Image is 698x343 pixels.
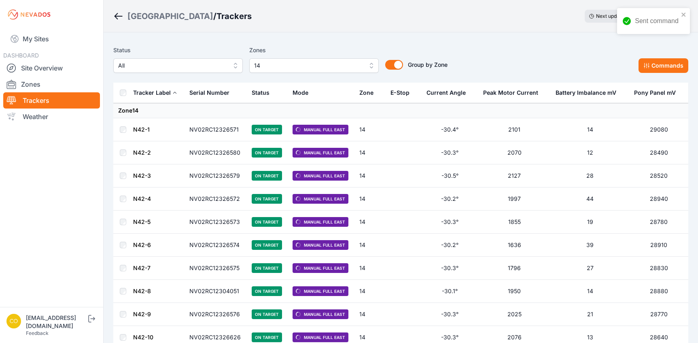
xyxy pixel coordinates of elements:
[185,187,247,211] td: NV02RC12326572
[133,311,151,317] a: N42-9
[216,11,252,22] h3: Trackers
[133,172,151,179] a: N42-3
[6,8,52,21] img: Nevados
[422,234,478,257] td: -30.2°
[354,187,386,211] td: 14
[478,280,551,303] td: 1950
[3,109,100,125] a: Weather
[551,118,629,141] td: 14
[422,164,478,187] td: -30.5°
[185,141,247,164] td: NV02RC12326580
[354,164,386,187] td: 14
[133,264,151,271] a: N42-7
[629,187,688,211] td: 28940
[3,60,100,76] a: Site Overview
[422,257,478,280] td: -30.3°
[249,45,379,55] label: Zones
[133,126,150,133] a: N42-1
[478,141,551,164] td: 2070
[293,125,348,134] span: Manual Full East
[551,187,629,211] td: 44
[3,76,100,92] a: Zones
[551,211,629,234] td: 19
[551,141,629,164] td: 12
[118,61,227,70] span: All
[293,332,348,342] span: Manual Full East
[252,171,282,181] span: On Target
[551,280,629,303] td: 14
[133,288,151,294] a: N42-8
[478,164,551,187] td: 2127
[113,58,243,73] button: All
[252,125,282,134] span: On Target
[113,45,243,55] label: Status
[551,164,629,187] td: 28
[185,234,247,257] td: NV02RC12326574
[254,61,363,70] span: 14
[483,83,545,102] button: Peak Motor Current
[422,303,478,326] td: -30.3°
[359,83,380,102] button: Zone
[478,187,551,211] td: 1997
[113,6,252,27] nav: Breadcrumb
[354,211,386,234] td: 14
[185,164,247,187] td: NV02RC12326579
[133,218,151,225] a: N42-5
[293,89,308,97] div: Mode
[185,280,247,303] td: NV02RC12304051
[26,330,49,336] a: Feedback
[293,148,348,158] span: Manual Full East
[185,118,247,141] td: NV02RC12326571
[354,141,386,164] td: 14
[354,234,386,257] td: 14
[293,194,348,204] span: Manual Full East
[390,89,409,97] div: E-Stop
[422,141,478,164] td: -30.3°
[293,83,315,102] button: Mode
[629,257,688,280] td: 28830
[293,171,348,181] span: Manual Full East
[408,61,448,68] span: Group by Zone
[293,286,348,296] span: Manual Full East
[422,211,478,234] td: -30.3°
[556,89,616,97] div: Battery Imbalance mV
[185,211,247,234] td: NV02RC12326573
[390,83,416,102] button: E-Stop
[354,118,386,141] td: 14
[249,58,379,73] button: 14
[556,83,623,102] button: Battery Imbalance mV
[596,13,629,19] span: Next update in
[127,11,213,22] div: [GEOGRAPHIC_DATA]
[422,118,478,141] td: -30.4°
[634,83,682,102] button: Pony Panel mV
[252,332,282,342] span: On Target
[629,303,688,326] td: 28770
[252,263,282,273] span: On Target
[478,257,551,280] td: 1796
[629,280,688,303] td: 28880
[252,148,282,158] span: On Target
[293,263,348,273] span: Manual Full East
[133,241,151,248] a: N42-6
[478,303,551,326] td: 2025
[681,11,687,18] button: close
[3,92,100,109] a: Trackers
[113,103,688,118] td: Zone 14
[354,280,386,303] td: 14
[422,280,478,303] td: -30.1°
[3,29,100,49] a: My Sites
[252,240,282,250] span: On Target
[629,211,688,234] td: 28780
[551,303,629,326] td: 21
[629,118,688,141] td: 29080
[252,194,282,204] span: On Target
[629,234,688,257] td: 28910
[252,217,282,227] span: On Target
[252,83,276,102] button: Status
[252,286,282,296] span: On Target
[634,89,676,97] div: Pony Panel mV
[133,334,153,341] a: N42-10
[3,52,39,59] span: DASHBOARD
[354,257,386,280] td: 14
[478,211,551,234] td: 1855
